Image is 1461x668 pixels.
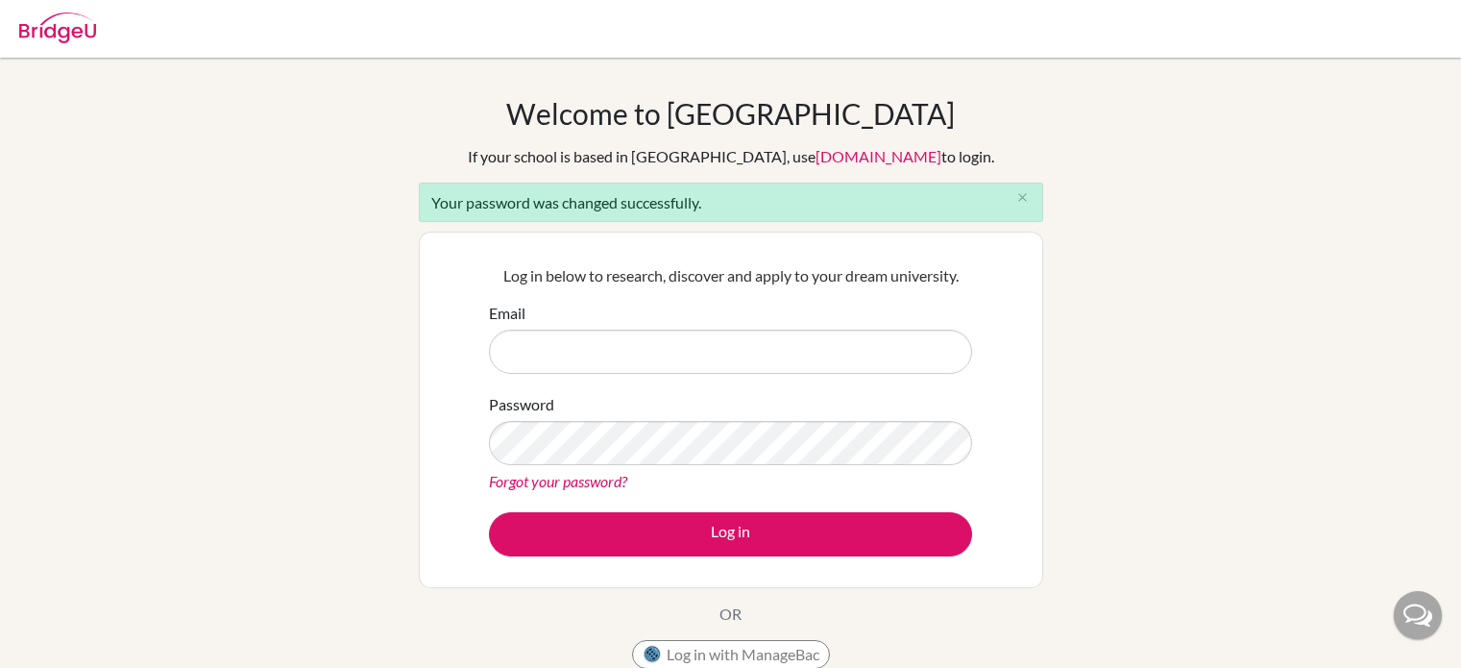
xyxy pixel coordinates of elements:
[506,96,955,131] h1: Welcome to [GEOGRAPHIC_DATA]
[489,264,972,287] p: Log in below to research, discover and apply to your dream university.
[719,603,742,626] p: OR
[468,145,994,168] div: If your school is based in [GEOGRAPHIC_DATA], use to login.
[19,12,96,43] img: Bridge-U
[816,147,941,165] a: [DOMAIN_NAME]
[1015,190,1030,205] i: close
[489,393,554,416] label: Password
[489,512,972,557] button: Log in
[489,472,627,490] a: Forgot your password?
[419,183,1043,222] div: Your password was changed successfully.
[489,302,525,325] label: Email
[1004,184,1042,212] button: Close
